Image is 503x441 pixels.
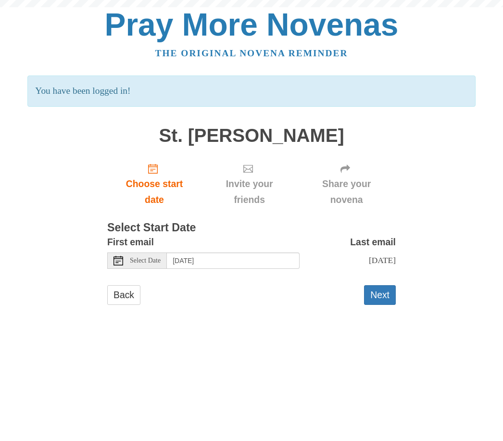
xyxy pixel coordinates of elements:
button: Next [364,285,396,305]
h3: Select Start Date [107,222,396,234]
a: Choose start date [107,155,201,213]
label: First email [107,234,154,250]
span: Choose start date [117,176,192,208]
span: Invite your friends [211,176,288,208]
span: Share your novena [307,176,386,208]
p: You have been logged in! [27,76,475,107]
a: Pray More Novenas [105,7,399,42]
h1: St. [PERSON_NAME] [107,126,396,146]
div: Click "Next" to confirm your start date first. [201,155,297,213]
span: [DATE] [369,255,396,265]
span: Select Date [130,257,161,264]
div: Click "Next" to confirm your start date first. [297,155,396,213]
label: Last email [350,234,396,250]
a: The original novena reminder [155,48,348,58]
a: Back [107,285,140,305]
